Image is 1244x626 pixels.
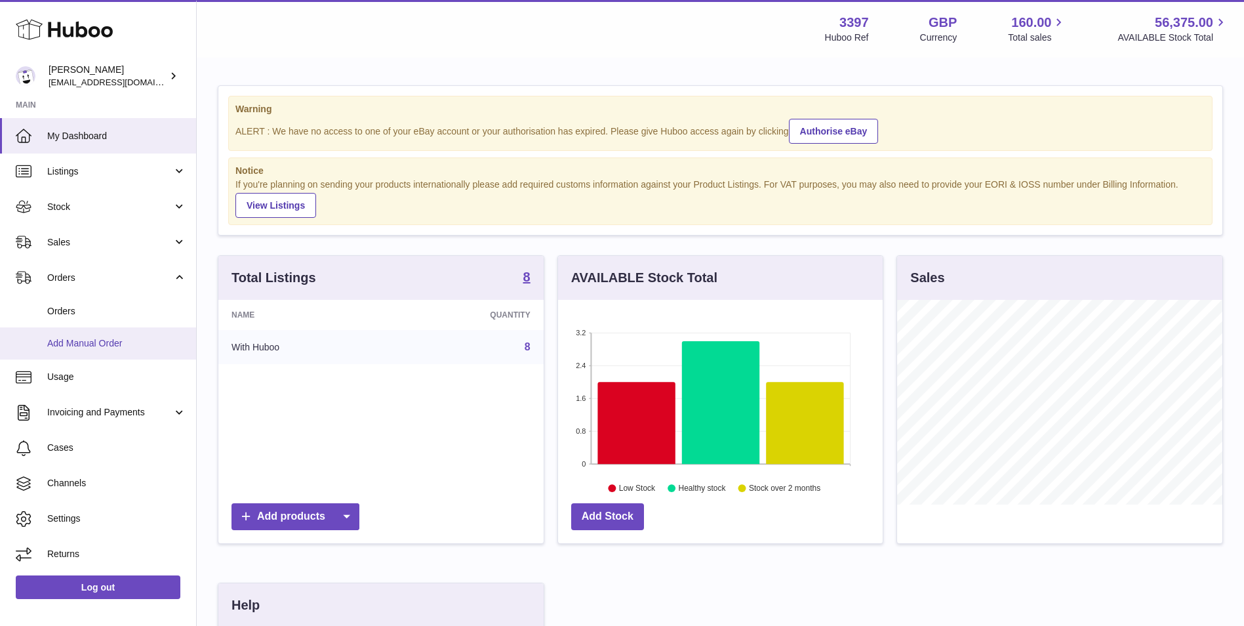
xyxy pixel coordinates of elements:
text: Stock over 2 months [749,484,820,493]
div: Currency [920,31,957,44]
span: Add Manual Order [47,337,186,350]
span: 160.00 [1011,14,1051,31]
text: 2.4 [576,362,586,369]
div: Huboo Ref [825,31,869,44]
span: Stock [47,201,172,213]
a: 8 [523,270,531,286]
a: Add Stock [571,503,644,530]
div: [PERSON_NAME] [49,64,167,89]
a: 56,375.00 AVAILABLE Stock Total [1117,14,1228,44]
strong: 8 [523,270,531,283]
span: Orders [47,272,172,284]
td: With Huboo [218,330,390,364]
text: 0.8 [576,427,586,435]
span: [EMAIL_ADDRESS][DOMAIN_NAME] [49,77,193,87]
a: View Listings [235,193,316,218]
span: Returns [47,548,186,560]
img: sales@canchema.com [16,66,35,86]
text: 3.2 [576,329,586,337]
h3: Total Listings [231,269,316,287]
span: 56,375.00 [1155,14,1213,31]
text: 0 [582,460,586,468]
span: Settings [47,512,186,525]
th: Name [218,300,390,330]
a: Add products [231,503,359,530]
div: ALERT : We have no access to one of your eBay account or your authorisation has expired. Please g... [235,117,1205,144]
h3: Help [231,596,260,614]
span: Total sales [1008,31,1066,44]
span: Listings [47,165,172,178]
h3: Sales [910,269,944,287]
span: Sales [47,236,172,249]
text: 1.6 [576,394,586,402]
strong: GBP [929,14,957,31]
span: Channels [47,477,186,490]
strong: Warning [235,103,1205,115]
strong: 3397 [839,14,869,31]
span: Cases [47,442,186,454]
a: Authorise eBay [789,119,879,144]
a: 8 [525,341,531,352]
strong: Notice [235,165,1205,177]
span: Orders [47,305,186,318]
span: AVAILABLE Stock Total [1117,31,1228,44]
span: Usage [47,371,186,383]
text: Healthy stock [678,484,726,493]
span: Invoicing and Payments [47,406,172,419]
span: My Dashboard [47,130,186,142]
th: Quantity [390,300,543,330]
a: 160.00 Total sales [1008,14,1066,44]
h3: AVAILABLE Stock Total [571,269,717,287]
div: If you're planning on sending your products internationally please add required customs informati... [235,178,1205,218]
text: Low Stock [619,484,656,493]
a: Log out [16,575,180,599]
